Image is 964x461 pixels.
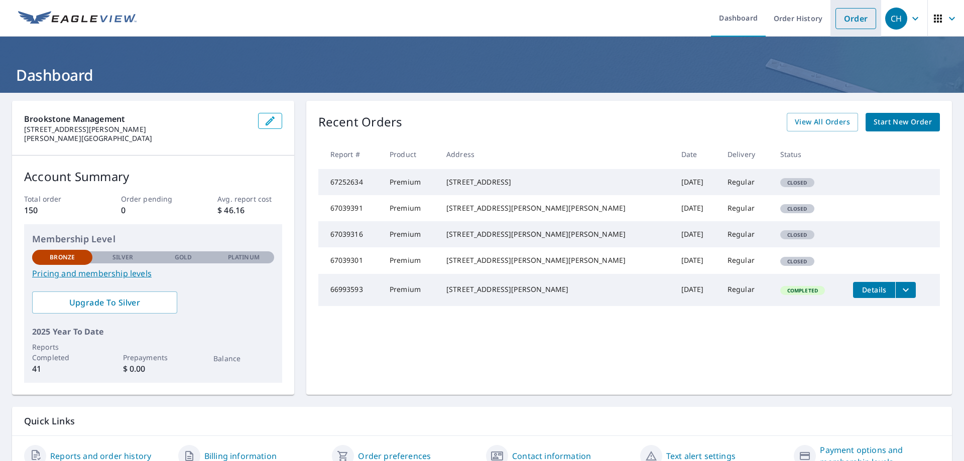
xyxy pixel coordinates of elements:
th: Status [772,139,846,169]
td: Premium [382,221,438,247]
td: Regular [719,247,772,273]
p: Total order [24,194,88,204]
td: Regular [719,195,772,221]
div: CH [885,8,907,30]
a: Order [835,8,876,29]
p: Account Summary [24,168,282,186]
div: [STREET_ADDRESS][PERSON_NAME] [446,284,665,294]
th: Delivery [719,139,772,169]
th: Date [673,139,719,169]
button: detailsBtn-66993593 [853,282,895,298]
span: Closed [781,179,813,186]
td: [DATE] [673,169,719,195]
a: View All Orders [787,113,858,131]
p: [PERSON_NAME][GEOGRAPHIC_DATA] [24,134,250,143]
a: Upgrade To Silver [32,291,177,314]
td: 67252634 [318,169,382,195]
span: Completed [781,287,824,294]
a: Pricing and membership levels [32,267,274,279]
p: Prepayments [123,352,183,363]
button: filesDropdownBtn-66993593 [895,282,916,298]
p: Bronze [50,253,75,262]
td: Regular [719,221,772,247]
p: Reports Completed [32,342,92,363]
p: Order pending [121,194,185,204]
span: Upgrade To Silver [40,297,169,308]
th: Address [438,139,673,169]
p: Silver [112,253,134,262]
td: Premium [382,195,438,221]
td: Premium [382,247,438,273]
span: Closed [781,231,813,238]
p: Brookstone Management [24,113,250,125]
p: Platinum [228,253,260,262]
th: Report # [318,139,382,169]
td: Premium [382,169,438,195]
td: Premium [382,274,438,306]
span: Start New Order [874,116,932,128]
td: 66993593 [318,274,382,306]
img: EV Logo [18,11,137,26]
td: [DATE] [673,274,719,306]
td: 67039391 [318,195,382,221]
div: [STREET_ADDRESS] [446,177,665,187]
span: Closed [781,258,813,265]
div: [STREET_ADDRESS][PERSON_NAME][PERSON_NAME] [446,203,665,213]
td: [DATE] [673,247,719,273]
td: Regular [719,274,772,306]
div: [STREET_ADDRESS][PERSON_NAME][PERSON_NAME] [446,229,665,239]
a: Start New Order [866,113,940,131]
h1: Dashboard [12,65,952,85]
p: 0 [121,204,185,216]
td: Regular [719,169,772,195]
p: 41 [32,363,92,375]
span: Details [859,285,889,294]
span: Closed [781,205,813,212]
span: View All Orders [795,116,850,128]
p: [STREET_ADDRESS][PERSON_NAME] [24,125,250,134]
div: [STREET_ADDRESS][PERSON_NAME][PERSON_NAME] [446,255,665,265]
p: Avg. report cost [217,194,282,204]
td: 67039301 [318,247,382,273]
p: Balance [213,353,274,364]
p: Gold [175,253,192,262]
th: Product [382,139,438,169]
p: $ 46.16 [217,204,282,216]
p: Membership Level [32,232,274,246]
td: 67039316 [318,221,382,247]
td: [DATE] [673,195,719,221]
p: $ 0.00 [123,363,183,375]
p: Quick Links [24,415,940,427]
p: 150 [24,204,88,216]
p: Recent Orders [318,113,403,131]
p: 2025 Year To Date [32,326,274,338]
td: [DATE] [673,221,719,247]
